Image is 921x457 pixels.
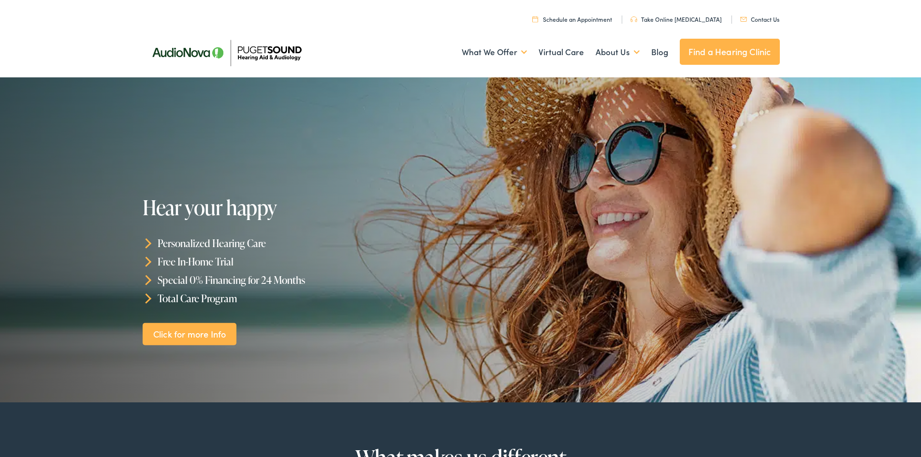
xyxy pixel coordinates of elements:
[630,16,637,22] img: utility icon
[143,289,465,307] li: Total Care Program
[532,15,612,23] a: Schedule an Appointment
[680,39,780,65] a: Find a Hearing Clinic
[630,15,722,23] a: Take Online [MEDICAL_DATA]
[532,16,538,22] img: utility icon
[651,34,668,70] a: Blog
[740,17,747,22] img: utility icon
[143,196,437,219] h1: Hear your happy
[539,34,584,70] a: Virtual Care
[143,323,236,345] a: Click for more Info
[462,34,527,70] a: What We Offer
[596,34,640,70] a: About Us
[143,252,465,271] li: Free In-Home Trial
[143,271,465,289] li: Special 0% Financing for 24 Months
[740,15,779,23] a: Contact Us
[143,234,465,252] li: Personalized Hearing Care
